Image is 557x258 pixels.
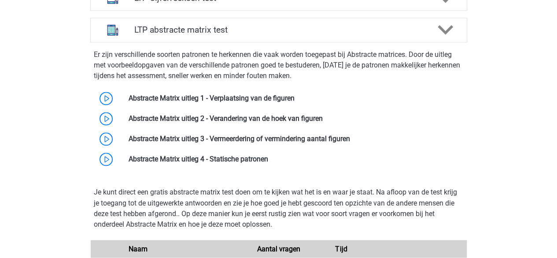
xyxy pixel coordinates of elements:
div: Aantal vragen [247,243,310,254]
p: Er zijn verschillende soorten patronen te herkennen die vaak worden toegepast bij Abstracte matri... [94,49,464,81]
div: Abstracte Matrix uitleg 3 - Vermeerdering of vermindering aantal figuren [122,134,467,144]
div: Abstracte Matrix uitleg 2 - Verandering van de hoek van figuren [122,113,467,124]
h4: LTP abstracte matrix test [134,25,423,35]
div: Naam [122,243,247,254]
div: Tijd [310,243,373,254]
div: Abstracte Matrix uitleg 1 - Verplaatsing van de figuren [122,93,467,104]
div: Abstracte Matrix uitleg 4 - Statische patronen [122,154,467,165]
img: abstracte matrices [101,19,124,41]
p: Je kunt direct een gratis abstracte matrix test doen om te kijken wat het is en waar je staat. Na... [94,187,464,229]
a: abstracte matrices LTP abstracte matrix test [87,18,471,42]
